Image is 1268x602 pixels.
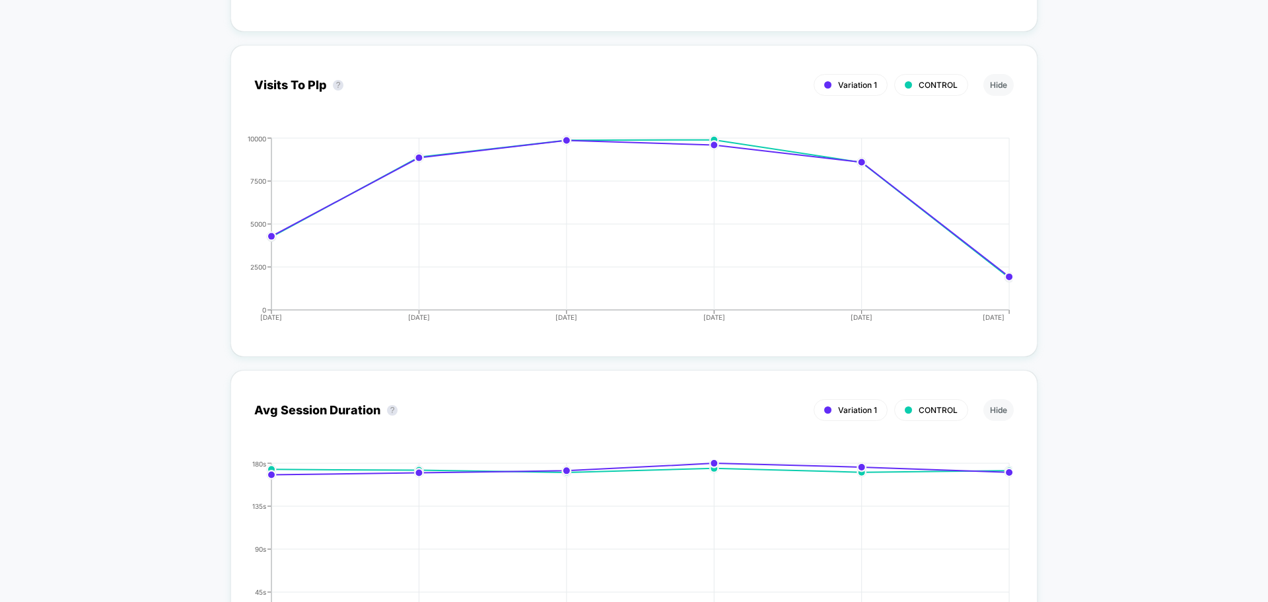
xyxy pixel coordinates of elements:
span: Variation 1 [838,80,877,90]
button: ? [387,405,398,416]
tspan: 180s [252,459,266,467]
tspan: [DATE] [983,313,1005,321]
tspan: 7500 [250,176,266,184]
tspan: 5000 [250,219,266,227]
tspan: [DATE] [851,313,873,321]
tspan: 0 [262,305,266,313]
tspan: [DATE] [261,313,283,321]
tspan: 135s [252,502,266,509]
tspan: 10000 [248,134,266,142]
span: CONTROL [919,405,958,415]
tspan: 2500 [250,262,266,270]
button: ? [333,80,343,91]
button: Hide [983,74,1014,96]
tspan: [DATE] [408,313,430,321]
tspan: [DATE] [703,313,725,321]
tspan: 90s [255,545,266,552]
button: Hide [983,399,1014,421]
span: CONTROL [919,80,958,90]
span: Variation 1 [838,405,877,415]
tspan: 45s [255,587,266,595]
div: CUSTOM_1 [241,135,1001,333]
tspan: [DATE] [556,313,578,321]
